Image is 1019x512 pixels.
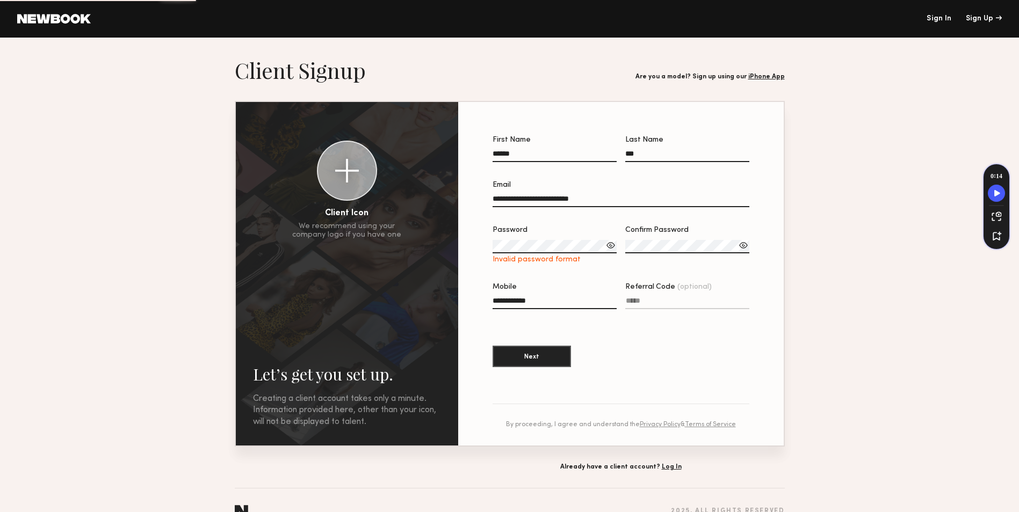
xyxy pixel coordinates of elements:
div: Last Name [625,136,749,144]
a: Privacy Policy [640,421,681,428]
h2: Let’s get you set up. [253,363,441,385]
input: Referral Code(optional) [625,297,749,309]
div: Confirm Password [625,226,749,234]
input: Email [493,195,749,207]
div: Email [493,181,749,189]
input: Last Name [625,150,749,162]
div: Are you a model? Sign up using our [635,74,785,81]
div: Password [493,226,617,234]
a: Sign In [927,15,951,23]
span: (optional) [677,283,712,291]
div: Invalid password format [493,255,617,264]
a: iPhone App [748,74,785,80]
button: Next [493,346,571,367]
div: Creating a client account takes only a minute. Information provided here, other than your icon, w... [253,393,441,428]
div: Referral Code [625,283,749,291]
div: Mobile [493,283,617,291]
div: By proceeding, I agree and understand the & [493,421,749,428]
h1: Client Signup [235,57,366,84]
input: Mobile [493,297,617,309]
a: Log In [662,464,682,470]
div: First Name [493,136,617,144]
input: First Name [493,150,617,162]
div: Client Icon [325,209,368,218]
div: Already have a client account? [457,464,785,471]
div: We recommend using your company logo if you have one [292,222,401,239]
input: PasswordInvalid password format [493,240,617,253]
a: Terms of Service [685,421,736,428]
div: Sign Up [966,15,1002,23]
input: Confirm Password [625,240,749,253]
